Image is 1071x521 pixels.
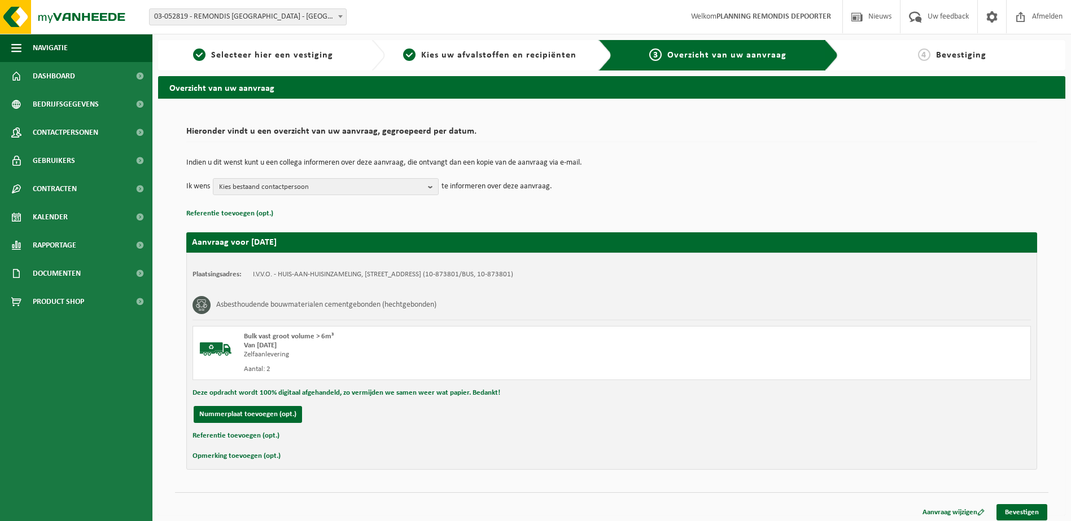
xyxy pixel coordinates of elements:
[918,48,930,61] span: 4
[996,504,1047,520] a: Bevestigen
[33,288,84,316] span: Product Shop
[403,48,416,61] span: 2
[186,159,1037,167] p: Indien u dit wenst kunt u een collega informeren over deze aanvraag, die ontvangt dan een kopie v...
[33,259,81,288] span: Documenten
[150,9,346,25] span: 03-052819 - REMONDIS WEST-VLAANDEREN - OOSTENDE
[244,342,277,349] strong: Van [DATE]
[33,118,98,147] span: Contactpersonen
[192,238,277,247] strong: Aanvraag voor [DATE]
[33,90,99,118] span: Bedrijfsgegevens
[649,48,662,61] span: 3
[244,365,657,374] div: Aantal: 2
[216,296,436,314] h3: Asbesthoudende bouwmaterialen cementgebonden (hechtgebonden)
[186,127,1037,142] h2: Hieronder vindt u een overzicht van uw aanvraag, gegroepeerd per datum.
[716,12,831,21] strong: PLANNING REMONDIS DEPOORTER
[193,429,279,443] button: Referentie toevoegen (opt.)
[421,51,576,60] span: Kies uw afvalstoffen en recipiënten
[149,8,347,25] span: 03-052819 - REMONDIS WEST-VLAANDEREN - OOSTENDE
[914,504,993,520] a: Aanvraag wijzigen
[253,270,513,279] td: I.V.V.O. - HUIS-AAN-HUISINZAMELING, [STREET_ADDRESS] (10-873801/BUS, 10-873801)
[193,271,242,278] strong: Plaatsingsadres:
[33,147,75,175] span: Gebruikers
[186,206,273,221] button: Referentie toevoegen (opt.)
[391,48,589,62] a: 2Kies uw afvalstoffen en recipiënten
[936,51,986,60] span: Bevestiging
[244,333,334,340] span: Bulk vast groot volume > 6m³
[219,179,423,196] span: Kies bestaand contactpersoon
[213,178,439,195] button: Kies bestaand contactpersoon
[211,51,333,60] span: Selecteer hier een vestiging
[164,48,362,62] a: 1Selecteer hier een vestiging
[158,76,1065,98] h2: Overzicht van uw aanvraag
[193,48,206,61] span: 1
[244,350,657,359] div: Zelfaanlevering
[193,449,281,463] button: Opmerking toevoegen (opt.)
[667,51,786,60] span: Overzicht van uw aanvraag
[33,62,75,90] span: Dashboard
[193,386,500,400] button: Deze opdracht wordt 100% digitaal afgehandeld, zo vermijden we samen weer wat papier. Bedankt!
[194,406,302,423] button: Nummerplaat toevoegen (opt.)
[33,175,77,203] span: Contracten
[199,332,233,366] img: BL-SO-LV.png
[33,231,76,259] span: Rapportage
[33,203,68,231] span: Kalender
[186,178,210,195] p: Ik wens
[441,178,552,195] p: te informeren over deze aanvraag.
[33,34,68,62] span: Navigatie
